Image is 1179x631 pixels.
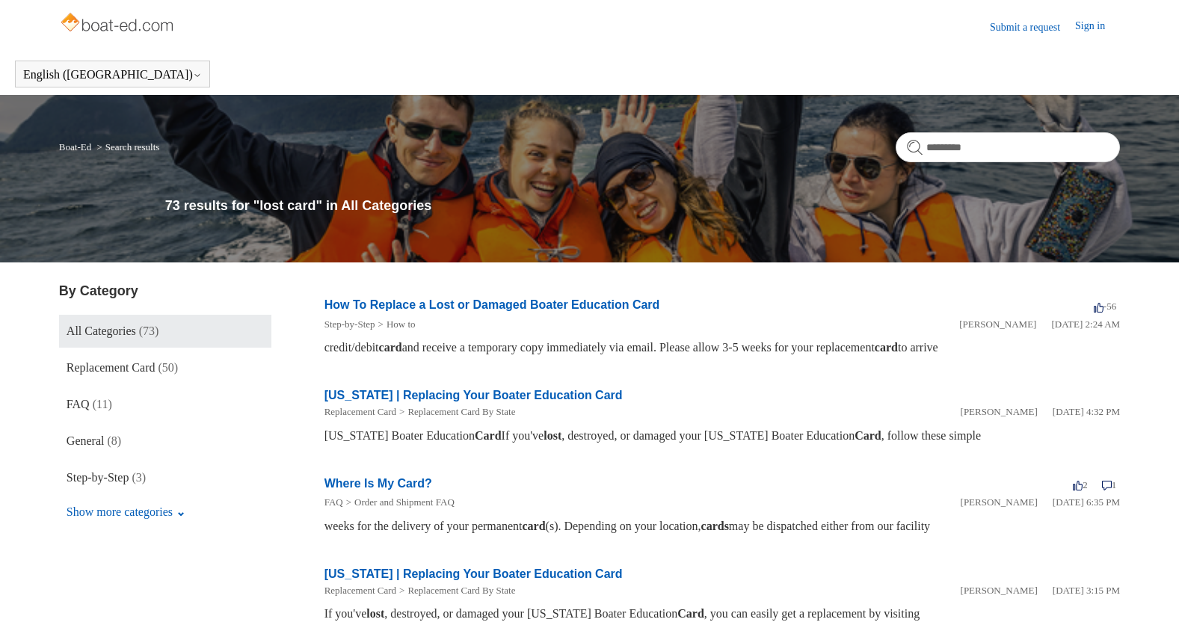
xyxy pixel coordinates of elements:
[59,141,91,153] a: Boat-Ed
[59,281,271,301] h3: By Category
[324,339,1120,357] div: credit/debit and receive a temporary copy immediately via email. Please allow 3-5 weeks for your ...
[677,607,704,620] em: Card
[324,404,396,419] li: Replacement Card
[67,361,156,374] span: Replacement Card
[475,429,502,442] em: Card
[875,341,898,354] em: card
[1075,18,1120,36] a: Sign in
[23,68,202,81] button: English ([GEOGRAPHIC_DATA])
[522,520,545,532] em: card
[93,141,159,153] li: Search results
[354,496,455,508] a: Order and Shipment FAQ
[324,517,1120,535] div: weeks for the delivery of your permanent (s). Depending on your location, may be dispatched eithe...
[324,318,375,330] a: Step-by-Step
[375,317,416,332] li: How to
[855,429,881,442] em: Card
[59,9,178,39] img: Boat-Ed Help Center home page
[396,404,515,419] li: Replacement Card By State
[67,398,90,410] span: FAQ
[132,471,146,484] span: (3)
[59,461,271,494] a: Step-by-Step (3)
[366,607,384,620] em: lost
[1129,581,1168,620] div: Live chat
[990,19,1075,35] a: Submit a request
[324,495,343,510] li: FAQ
[59,388,271,421] a: FAQ (11)
[324,496,343,508] a: FAQ
[139,324,159,337] span: (73)
[158,361,178,374] span: (50)
[1102,479,1117,490] span: 1
[324,605,1120,623] div: If you've , destroyed, or damaged your [US_STATE] Boater Education , you can easily get a replace...
[544,429,561,442] em: lost
[324,406,396,417] a: Replacement Card
[407,585,515,596] a: Replacement Card By State
[324,585,396,596] a: Replacement Card
[59,498,193,526] button: Show more categories
[324,389,623,401] a: [US_STATE] | Replacing Your Boater Education Card
[67,471,129,484] span: Step-by-Step
[59,351,271,384] a: Replacement Card (50)
[407,406,515,417] a: Replacement Card By State
[59,425,271,458] a: General (8)
[701,520,729,532] em: cards
[387,318,416,330] a: How to
[93,398,112,410] span: (11)
[324,317,375,332] li: Step-by-Step
[324,427,1120,445] div: [US_STATE] Boater Education If you've , destroyed, or damaged your [US_STATE] Boater Education , ...
[959,317,1036,332] li: [PERSON_NAME]
[324,567,623,580] a: [US_STATE] | Replacing Your Boater Education Card
[1051,318,1120,330] time: 03/11/2022, 02:24
[67,324,136,337] span: All Categories
[343,495,455,510] li: Order and Shipment FAQ
[961,495,1038,510] li: [PERSON_NAME]
[896,132,1120,162] input: Search
[961,583,1038,598] li: [PERSON_NAME]
[59,141,94,153] li: Boat-Ed
[165,196,1120,216] h1: 73 results for "lost card" in All Categories
[59,315,271,348] a: All Categories (73)
[396,583,515,598] li: Replacement Card By State
[1053,585,1120,596] time: 05/22/2024, 15:15
[324,583,396,598] li: Replacement Card
[324,298,660,311] a: How To Replace a Lost or Damaged Boater Education Card
[107,434,121,447] span: (8)
[1094,301,1116,312] span: -56
[1053,496,1120,508] time: 01/05/2024, 18:35
[67,434,105,447] span: General
[1073,479,1088,490] span: 2
[379,341,402,354] em: card
[961,404,1038,419] li: [PERSON_NAME]
[1053,406,1120,417] time: 05/21/2024, 16:32
[324,477,432,490] a: Where Is My Card?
